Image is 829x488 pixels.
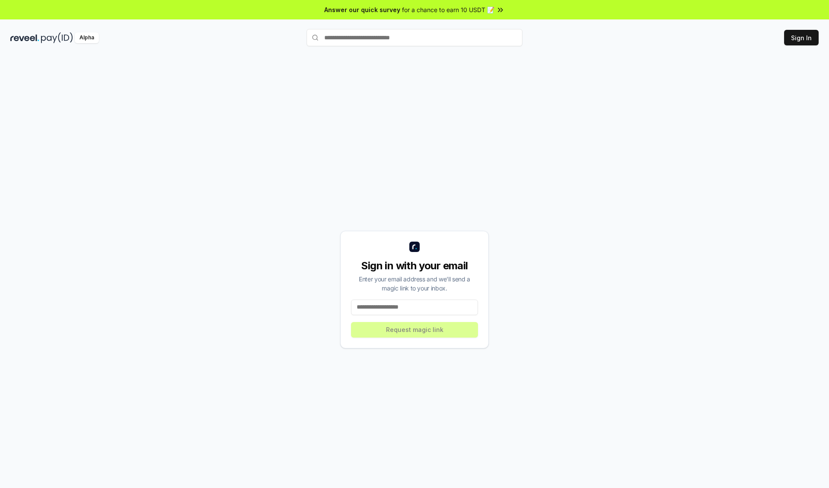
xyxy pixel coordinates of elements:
img: reveel_dark [10,32,39,43]
span: for a chance to earn 10 USDT 📝 [402,5,494,14]
div: Alpha [75,32,99,43]
span: Answer our quick survey [324,5,400,14]
img: logo_small [409,242,420,252]
div: Sign in with your email [351,259,478,273]
img: pay_id [41,32,73,43]
div: Enter your email address and we’ll send a magic link to your inbox. [351,274,478,293]
button: Sign In [784,30,819,45]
